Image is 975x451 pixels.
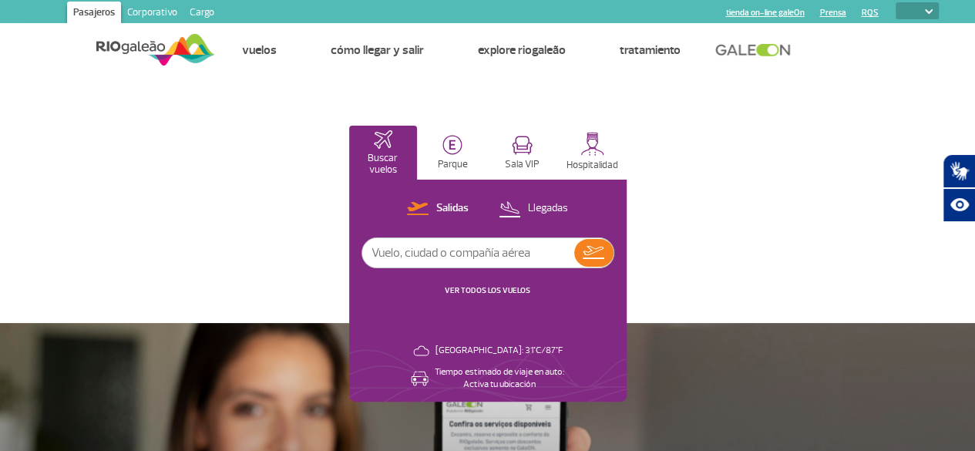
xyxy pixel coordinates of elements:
[67,2,121,26] a: Pasajeros
[362,238,574,268] input: Vuelo, ciudad o compañía aérea
[374,130,392,149] img: airplaneHomeActive.svg
[121,2,183,26] a: Corporativo
[494,199,573,219] button: Llegadas
[331,42,424,58] a: Cómo llegar y salir
[943,188,975,222] button: Abrir recursos assistivos.
[489,126,557,180] button: Sala VIP
[725,8,804,18] a: tienda on-line galeOn
[943,154,975,188] button: Abrir tradutor de língua de sinais.
[242,42,277,58] a: Vuelos
[436,201,469,216] p: Salidas
[512,136,533,155] img: vipRoom.svg
[183,2,220,26] a: Cargo
[445,285,530,295] a: VER TODOS LOS VUELOS
[943,154,975,222] div: Plugin de acessibilidade da Hand Talk.
[349,126,418,180] button: Buscar vuelos
[620,42,681,58] a: Tratamiento
[580,132,604,156] img: hospitality.svg
[419,126,487,180] button: Parque
[440,284,535,297] button: VER TODOS LOS VUELOS
[357,153,410,176] p: Buscar vuelos
[819,8,846,18] a: Prensa
[558,126,627,180] button: Hospitalidad
[402,199,473,219] button: Salidas
[435,366,564,391] p: Tiempo estimado de viaje en auto: Activa tu ubicación
[567,160,618,171] p: Hospitalidad
[505,159,540,170] p: Sala VIP
[438,159,468,170] p: Parque
[861,8,878,18] a: RQS
[435,345,563,357] p: [GEOGRAPHIC_DATA]: 31°C/87°F
[442,135,462,155] img: carParkingHome.svg
[478,42,566,58] a: Explore RIOgaleão
[528,201,568,216] p: Llegadas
